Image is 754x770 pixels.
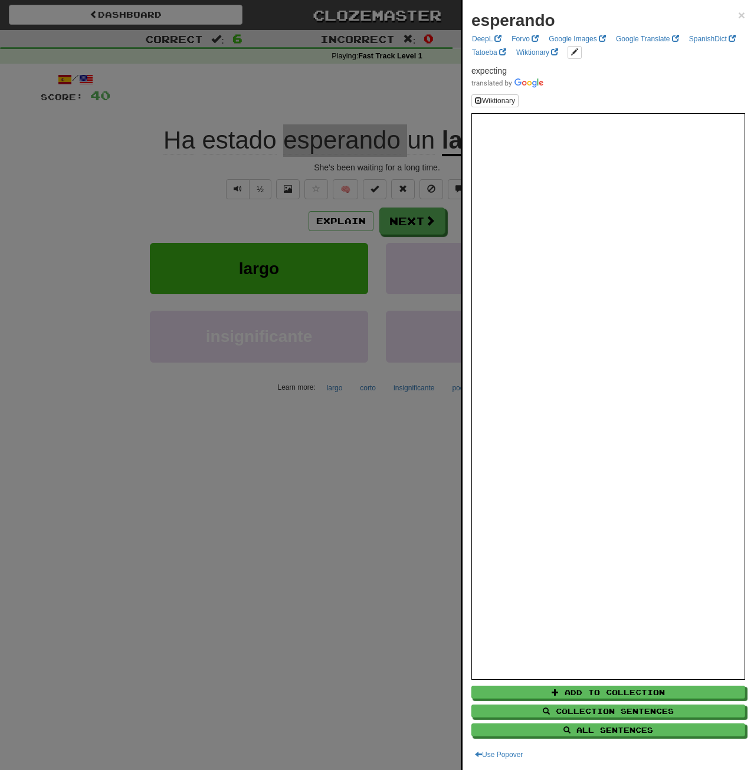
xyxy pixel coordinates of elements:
button: Close [738,9,745,21]
a: DeepL [468,32,505,45]
span: × [738,8,745,22]
button: Wiktionary [471,94,519,107]
a: Google Images [545,32,609,45]
a: Google Translate [612,32,683,45]
a: SpanishDict [686,32,739,45]
a: Tatoeba [468,46,510,59]
button: edit links [568,46,582,59]
img: Color short [471,78,543,88]
a: Forvo [508,32,542,45]
span: expecting [471,66,507,75]
button: Collection Sentences [471,705,745,718]
button: Add to Collection [471,686,745,699]
button: Use Popover [471,748,526,761]
strong: esperando [471,11,555,29]
a: Wiktionary [513,46,562,59]
button: All Sentences [471,723,745,736]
